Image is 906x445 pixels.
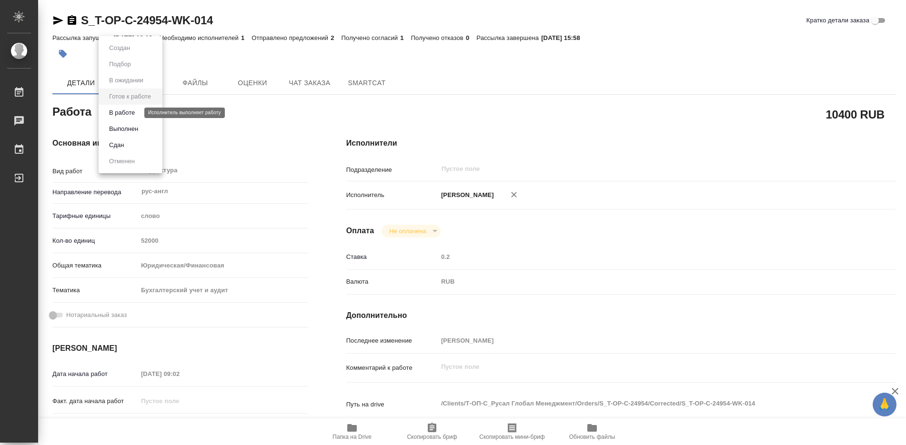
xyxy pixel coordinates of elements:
button: В работе [106,108,138,118]
button: Сдан [106,140,127,150]
button: Подбор [106,59,134,69]
button: В ожидании [106,75,146,86]
button: Создан [106,43,133,53]
button: Отменен [106,156,138,167]
button: Выполнен [106,124,141,134]
button: Готов к работе [106,91,154,102]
